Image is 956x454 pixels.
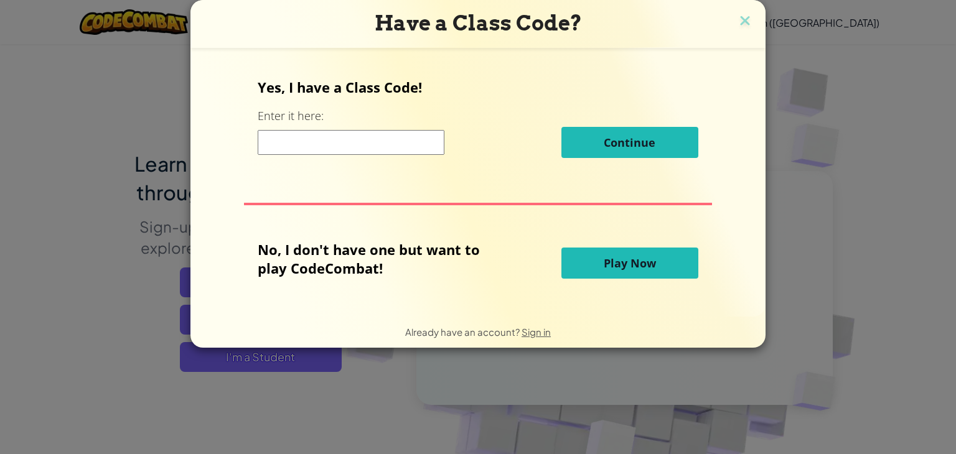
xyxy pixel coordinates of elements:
[561,248,698,279] button: Play Now
[375,11,582,35] span: Have a Class Code?
[258,240,499,277] p: No, I don't have one but want to play CodeCombat!
[604,135,655,150] span: Continue
[258,78,698,96] p: Yes, I have a Class Code!
[737,12,753,31] img: close icon
[522,326,551,338] a: Sign in
[561,127,698,158] button: Continue
[405,326,522,338] span: Already have an account?
[604,256,656,271] span: Play Now
[258,108,324,124] label: Enter it here:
